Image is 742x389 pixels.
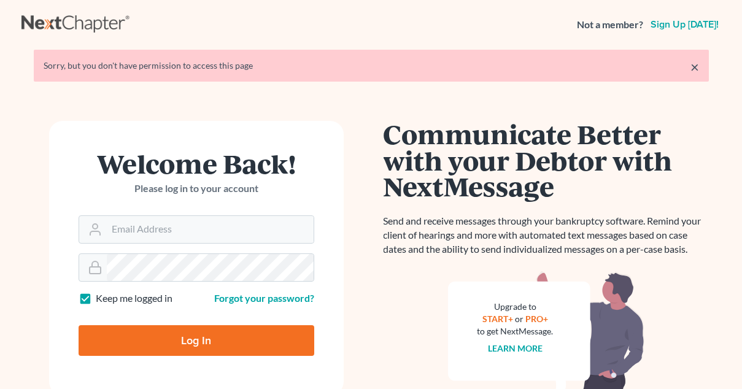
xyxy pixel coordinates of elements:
[482,314,513,324] a: START+
[477,325,554,337] div: to get NextMessage.
[214,292,314,304] a: Forgot your password?
[384,121,709,199] h1: Communicate Better with your Debtor with NextMessage
[577,18,643,32] strong: Not a member?
[79,150,314,177] h1: Welcome Back!
[525,314,548,324] a: PRO+
[79,182,314,196] p: Please log in to your account
[477,301,554,313] div: Upgrade to
[690,60,699,74] a: ×
[488,343,543,353] a: Learn more
[79,325,314,356] input: Log In
[384,214,709,256] p: Send and receive messages through your bankruptcy software. Remind your client of hearings and mo...
[107,216,314,243] input: Email Address
[44,60,699,72] div: Sorry, but you don't have permission to access this page
[648,20,721,29] a: Sign up [DATE]!
[515,314,524,324] span: or
[96,291,172,306] label: Keep me logged in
